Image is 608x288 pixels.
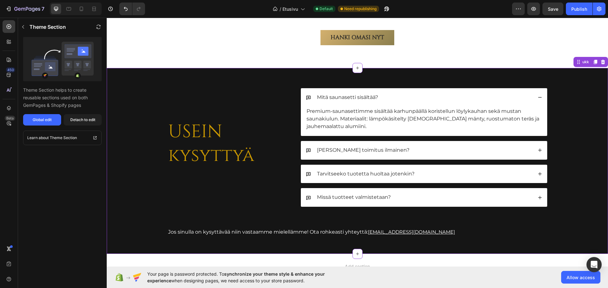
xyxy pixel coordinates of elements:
[29,23,66,31] p: Theme Section
[23,131,102,145] a: Learn about Theme Section
[261,211,348,217] a: [EMAIL_ADDRESS][DOMAIN_NAME]
[561,271,600,284] button: Allow access
[210,77,271,83] p: Mitä saunasetti sisältää?
[210,129,303,136] p: [PERSON_NAME] toimitus ilmainen?
[566,3,592,15] button: Publish
[147,271,325,283] span: synchronize your theme style & enhance your experience
[64,114,102,126] button: Detach to edit
[320,6,333,12] span: Default
[50,135,77,141] p: Theme Section
[474,41,484,47] div: ukk
[571,6,587,12] div: Publish
[567,274,595,281] span: Allow access
[542,3,563,15] button: Save
[70,117,95,123] div: Detach to edit
[200,90,435,113] p: Premium-saunasettimme sisältää karhunpäällä koristellun löylykauhan sekä mustan saunakiulun. Mate...
[280,6,281,12] span: /
[210,176,284,183] p: Missä tuotteet valmistetaan?
[344,6,377,12] span: Need republishing
[3,3,47,15] button: 7
[6,67,15,72] div: 450
[119,3,145,15] div: Undo/Redo
[41,5,44,13] p: 7
[27,135,49,141] p: Learn about
[23,86,102,109] p: Theme Section helps to create reusable sections used on both GemPages & Shopify pages
[147,271,350,284] span: Your page is password protected. To when designing pages, we need access to your store password.
[23,114,61,126] button: Global edit
[107,18,608,267] iframe: Design area
[5,116,15,121] div: Beta
[210,153,308,160] p: Tarvitseeko tuotetta huoltaa jotenkin?
[236,245,266,252] span: Add section
[548,6,558,12] span: Save
[33,117,52,123] div: Global edit
[586,257,602,272] div: Open Intercom Messenger
[61,210,440,219] p: Jos sinulla on kysyttävää niin vastaamme mielellämme! Ota rohkeasti yhteyttä:
[282,6,298,12] span: Etusivu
